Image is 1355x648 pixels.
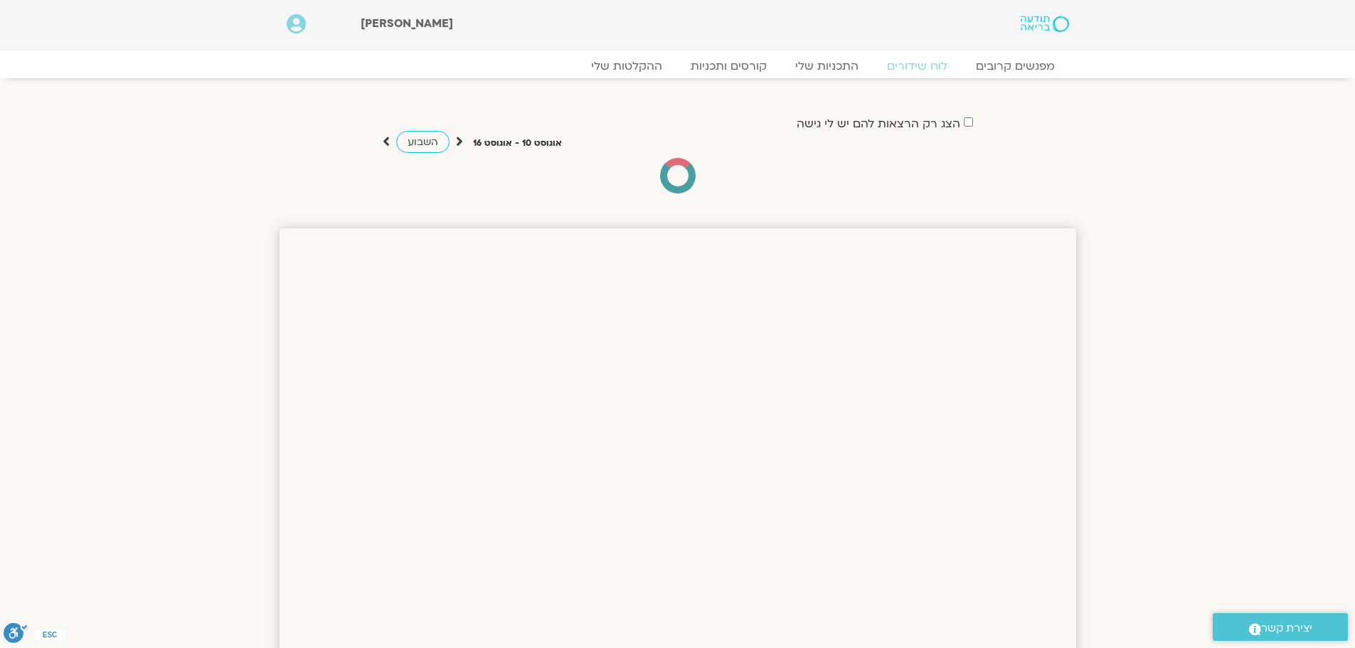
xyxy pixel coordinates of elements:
a: התכניות שלי [781,59,873,73]
span: [PERSON_NAME] [361,16,453,31]
a: השבוע [396,131,450,153]
span: השבוע [408,135,438,149]
a: לוח שידורים [873,59,962,73]
span: יצירת קשר [1261,619,1312,638]
a: קורסים ותכניות [676,59,781,73]
p: אוגוסט 10 - אוגוסט 16 [473,136,562,151]
label: הצג רק הרצאות להם יש לי גישה [797,117,960,130]
nav: Menu [287,59,1069,73]
a: מפגשים קרובים [962,59,1069,73]
a: יצירת קשר [1213,613,1348,641]
a: ההקלטות שלי [577,59,676,73]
